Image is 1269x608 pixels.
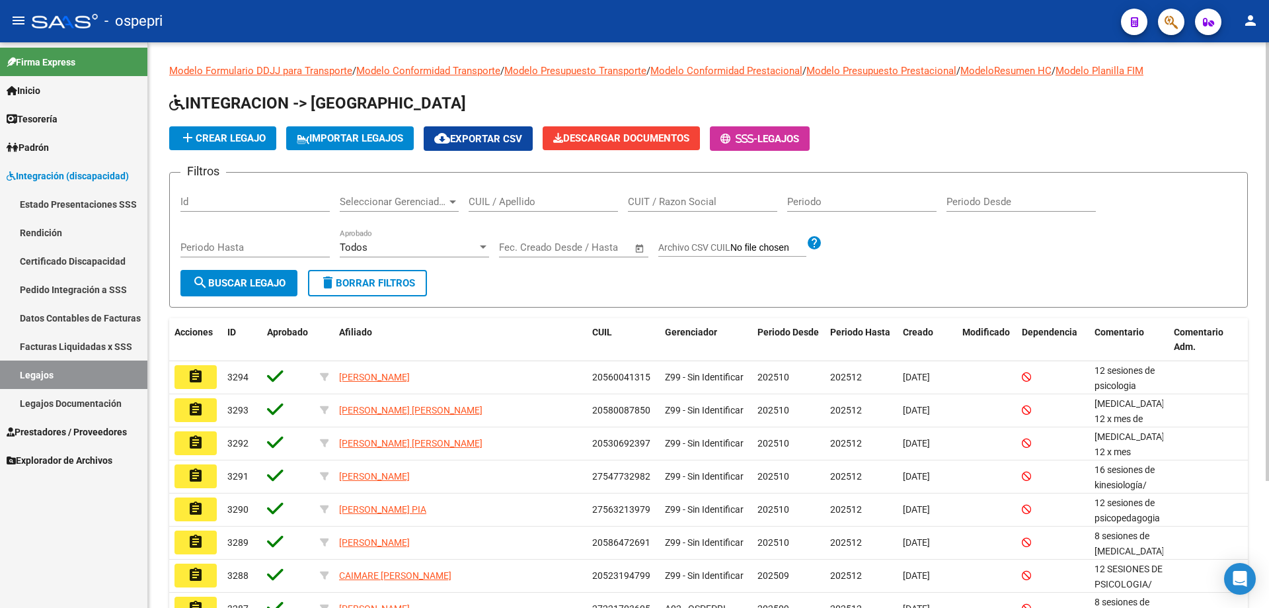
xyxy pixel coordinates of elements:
span: Z99 - Sin Identificar [665,471,744,482]
span: Z99 - Sin Identificar [665,438,744,449]
mat-icon: assignment [188,468,204,484]
span: Comentario Adm. [1174,327,1223,353]
span: Crear Legajo [180,132,266,144]
datatable-header-cell: CUIL [587,318,660,362]
span: Todos [340,241,367,253]
span: 202510 [757,471,789,482]
span: 20530692397 [592,438,650,449]
input: Fecha fin [564,241,629,253]
a: Modelo Conformidad Transporte [356,65,500,77]
button: Open calendar [633,241,648,256]
span: [PERSON_NAME] [339,372,410,382]
a: Modelo Conformidad Prestacional [650,65,802,77]
span: IMPORTAR LEGAJOS [297,132,403,144]
span: 20560041315 [592,372,650,382]
a: ModeloResumen HC [960,65,1052,77]
button: Borrar Filtros [308,270,427,296]
datatable-header-cell: Comentario Adm. [1169,318,1248,362]
datatable-header-cell: Modificado [957,318,1017,362]
span: Seleccionar Gerenciador [340,196,447,208]
span: 202512 [830,570,862,581]
span: 3294 [227,372,249,382]
a: Modelo Formulario DDJJ para Transporte [169,65,352,77]
mat-icon: assignment [188,369,204,384]
span: [DATE] [903,405,930,415]
mat-icon: person [1243,13,1258,28]
span: 202510 [757,372,789,382]
span: Gerenciador [665,327,717,337]
span: 20523194799 [592,570,650,581]
span: Firma Express [7,55,75,69]
span: Periodo Desde [757,327,819,337]
span: Buscar Legajo [192,277,286,289]
span: Integración (discapacidad) [7,169,129,183]
datatable-header-cell: Dependencia [1017,318,1089,362]
datatable-header-cell: ID [222,318,262,362]
span: [DATE] [903,570,930,581]
input: Archivo CSV CUIL [730,242,806,254]
span: Acciones [174,327,213,337]
span: 202510 [757,537,789,548]
span: Creado [903,327,933,337]
span: Legajos [757,133,799,145]
button: Exportar CSV [424,126,533,151]
span: [PERSON_NAME] [339,537,410,548]
button: Buscar Legajo [180,270,297,296]
button: IMPORTAR LEGAJOS [286,126,414,150]
span: Archivo CSV CUIL [658,242,730,253]
mat-icon: search [192,275,208,290]
span: Modificado [962,327,1010,337]
button: Crear Legajo [169,126,276,150]
span: 202512 [830,372,862,382]
span: 27547732982 [592,471,650,482]
span: Aprobado [267,327,308,337]
span: [PERSON_NAME] [PERSON_NAME] [339,438,482,449]
span: 3293 [227,405,249,415]
span: Explorador de Archivos [7,453,112,468]
span: 202512 [830,471,862,482]
mat-icon: cloud_download [434,130,450,146]
span: [PERSON_NAME] [339,471,410,482]
a: Modelo Presupuesto Prestacional [806,65,956,77]
a: Modelo Presupuesto Transporte [504,65,646,77]
span: CUIL [592,327,612,337]
span: Psicomotricidad 12 x mes octubre/diciembre 2025 Lic Diaz Natalia. Psicopedgogia 10 x mes octubre/... [1095,431,1168,562]
span: [DATE] [903,372,930,382]
span: 202512 [830,504,862,515]
span: 202510 [757,405,789,415]
datatable-header-cell: Acciones [169,318,222,362]
span: [DATE] [903,471,930,482]
span: Z99 - Sin Identificar [665,372,744,382]
datatable-header-cell: Comentario [1089,318,1169,362]
span: 202512 [830,537,862,548]
span: Dependencia [1022,327,1077,337]
span: Tesorería [7,112,58,126]
span: 202512 [830,438,862,449]
span: Descargar Documentos [553,132,689,144]
span: Prestadores / Proveedores [7,425,127,439]
datatable-header-cell: Afiliado [334,318,587,362]
span: INTEGRACION -> [GEOGRAPHIC_DATA] [169,94,466,112]
span: [DATE] [903,438,930,449]
span: Comentario [1095,327,1144,337]
datatable-header-cell: Aprobado [262,318,315,362]
span: Padrón [7,140,49,155]
datatable-header-cell: Periodo Hasta [825,318,898,362]
span: - ospepri [104,7,163,36]
span: 3292 [227,438,249,449]
input: Fecha inicio [499,241,553,253]
span: 3288 [227,570,249,581]
span: 202510 [757,438,789,449]
span: [DATE] [903,537,930,548]
mat-icon: assignment [188,402,204,417]
span: Afiliado [339,327,372,337]
span: Z99 - Sin Identificar [665,570,744,581]
span: Exportar CSV [434,133,522,145]
span: Inicio [7,83,40,98]
span: [DATE] [903,504,930,515]
span: 20580087850 [592,405,650,415]
mat-icon: add [180,130,196,146]
span: ID [227,327,236,337]
span: 202510 [757,504,789,515]
datatable-header-cell: Creado [898,318,957,362]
